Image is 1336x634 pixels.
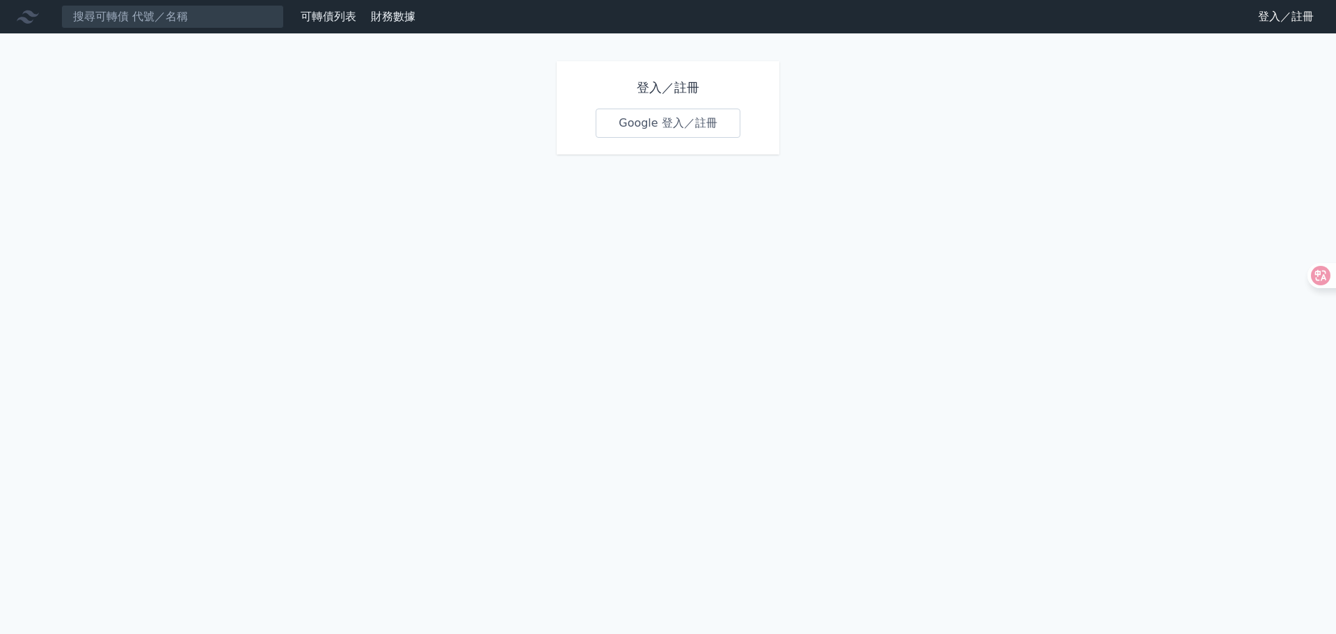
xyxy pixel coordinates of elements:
a: 登入／註冊 [1247,6,1325,28]
input: 搜尋可轉債 代號／名稱 [61,5,284,29]
a: 可轉債列表 [301,10,356,23]
a: 財務數據 [371,10,415,23]
h1: 登入／註冊 [596,78,740,97]
a: Google 登入／註冊 [596,109,740,138]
